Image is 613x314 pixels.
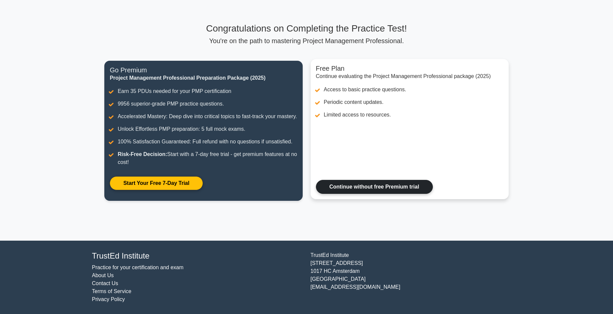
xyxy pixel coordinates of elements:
p: You're on the path to mastering Project Management Professional. [104,37,508,45]
a: Practice for your certification and exam [92,265,184,270]
div: TrustEd Institute [STREET_ADDRESS] 1017 HC Amsterdam [GEOGRAPHIC_DATA] [EMAIL_ADDRESS][DOMAIN_NAME] [307,251,525,303]
h4: TrustEd Institute [92,251,303,261]
a: Continue without free Premium trial [316,180,433,194]
a: Start Your Free 7-Day Trial [110,176,203,190]
h3: Congratulations on Completing the Practice Test! [104,23,508,34]
a: Privacy Policy [92,296,125,302]
a: Terms of Service [92,288,131,294]
a: About Us [92,273,114,278]
a: Contact Us [92,280,118,286]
